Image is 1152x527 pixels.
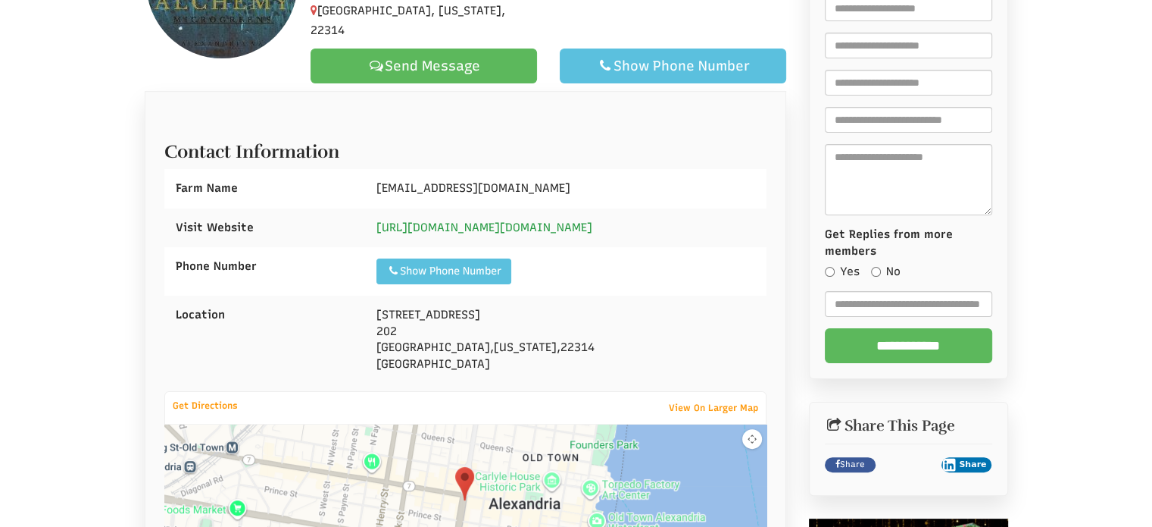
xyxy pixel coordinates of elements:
div: Visit Website [164,209,365,247]
div: Show Phone Number [386,264,501,279]
a: Send Message [311,49,537,83]
div: Farm Name [164,169,365,208]
iframe: X Post Button [883,457,934,472]
a: [URL][DOMAIN_NAME][DOMAIN_NAME] [376,221,592,234]
a: View On Larger Map [661,397,766,419]
ul: Profile Tabs [145,91,787,92]
button: Map camera controls [742,429,762,449]
label: Get Replies from more members [825,227,992,259]
a: Get Directions [165,397,245,415]
label: No [871,264,901,280]
div: 202 , , [GEOGRAPHIC_DATA] [365,296,766,384]
span: 22314 [560,340,595,354]
h2: Contact Information [164,134,767,162]
input: No [871,267,881,277]
span: [US_STATE] [494,340,557,354]
a: Share [825,457,876,472]
span: [STREET_ADDRESS] [376,308,480,322]
div: Phone Number [164,247,365,286]
span: [GEOGRAPHIC_DATA], [US_STATE], 22314 [311,4,505,37]
div: Show Phone Number [573,57,773,75]
input: Yes [825,267,835,277]
h2: Share This Page [825,418,992,434]
span: [EMAIL_ADDRESS][DOMAIN_NAME] [376,181,570,195]
label: Yes [825,264,860,280]
button: Share [941,457,992,472]
span: [GEOGRAPHIC_DATA] [376,340,490,354]
div: Location [164,296,365,334]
